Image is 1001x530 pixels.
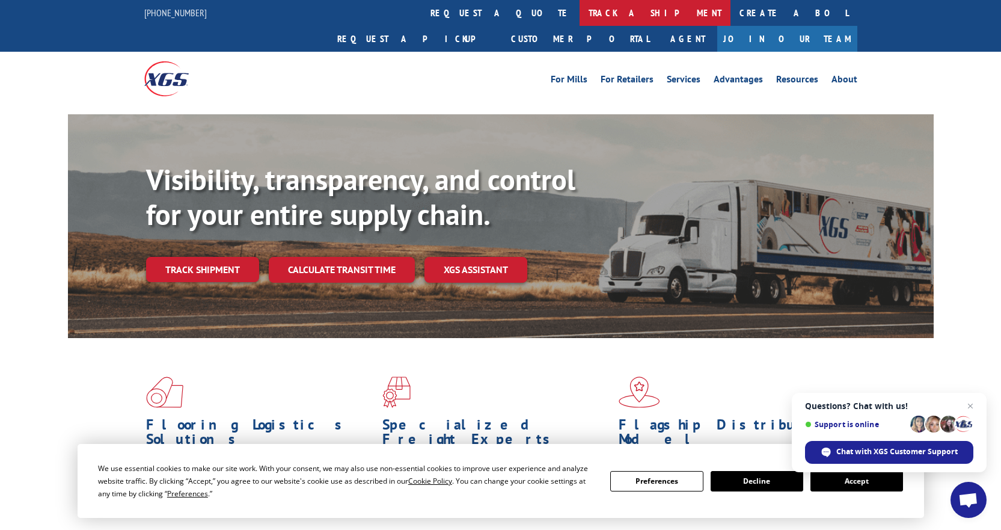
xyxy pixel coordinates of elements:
a: Track shipment [146,257,259,282]
span: Chat with XGS Customer Support [836,446,958,457]
b: Visibility, transparency, and control for your entire supply chain. [146,161,575,233]
a: Request a pickup [328,26,502,52]
a: About [831,75,857,88]
img: xgs-icon-focused-on-flooring-red [382,377,411,408]
a: Services [667,75,700,88]
a: Advantages [714,75,763,88]
a: Agent [658,26,717,52]
h1: Specialized Freight Experts [382,418,610,452]
div: We use essential cookies to make our site work. With your consent, we may also use non-essential ... [98,462,596,500]
a: Resources [776,75,818,88]
a: Learn More > [146,507,296,520]
a: Learn More > [382,507,532,520]
span: Preferences [167,488,208,499]
div: Open chat [950,482,987,518]
span: Cookie Policy [408,476,452,486]
a: For Retailers [601,75,654,88]
span: Support is online [805,420,906,429]
button: Accept [810,471,903,491]
a: For Mills [551,75,587,88]
a: Calculate transit time [269,257,415,283]
a: XGS ASSISTANT [424,257,527,283]
span: Close chat [963,399,978,413]
button: Decline [711,471,803,491]
a: [PHONE_NUMBER] [144,7,207,19]
img: xgs-icon-flagship-distribution-model-red [619,377,660,408]
a: Join Our Team [717,26,857,52]
div: Chat with XGS Customer Support [805,441,973,464]
a: Customer Portal [502,26,658,52]
button: Preferences [610,471,703,491]
h1: Flooring Logistics Solutions [146,418,373,452]
h1: Flagship Distribution Model [619,418,846,452]
span: Questions? Chat with us! [805,401,973,411]
div: Cookie Consent Prompt [78,444,924,518]
img: xgs-icon-total-supply-chain-intelligence-red [146,377,183,408]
